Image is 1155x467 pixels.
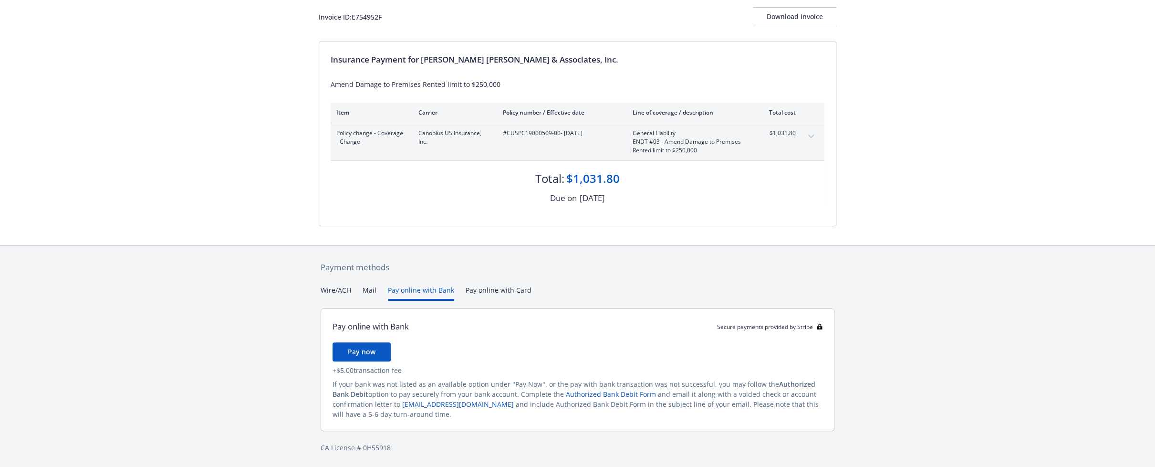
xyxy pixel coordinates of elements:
a: [EMAIL_ADDRESS][DOMAIN_NAME] [402,400,514,409]
div: Payment methods [321,261,834,274]
div: Amend Damage to Premises Rented limit to $250,000 [331,79,824,89]
span: Canopius US Insurance, Inc. [418,129,488,146]
button: expand content [803,129,819,144]
div: Policy number / Effective date [503,108,617,117]
a: Authorized Bank Debit Form [566,390,656,399]
div: Invoice ID: E754952F [319,12,382,22]
button: Download Invoice [753,7,836,26]
button: Pay online with Card [466,285,531,301]
span: #CUSPC19000509-00 - [DATE] [503,129,617,138]
div: $1,031.80 [566,170,620,187]
button: Pay now [333,342,391,361]
span: $1,031.80 [760,129,796,138]
div: Item [336,108,403,117]
span: Authorized Bank Debit [333,380,815,399]
div: Pay online with Bank [333,320,409,333]
div: Line of coverage / description [633,108,745,117]
div: Download Invoice [753,8,836,26]
div: CA License # 0H55918 [321,443,834,453]
button: Wire/ACH [321,285,351,301]
span: Pay now [348,347,375,356]
button: Pay online with Bank [388,285,454,301]
div: [DATE] [580,192,605,204]
div: + $5.00 transaction fee [333,365,822,375]
span: General Liability [633,129,745,138]
div: Due on [550,192,577,204]
div: Total cost [760,108,796,117]
div: If your bank was not listed as an available option under "Pay Now", or the pay with bank transact... [333,379,822,419]
span: Policy change - Coverage - Change [336,129,403,146]
div: Insurance Payment for [PERSON_NAME] [PERSON_NAME] & Associates, Inc. [331,53,824,66]
div: Secure payments provided by Stripe [717,323,822,331]
div: Policy change - Coverage - ChangeCanopius US Insurance, Inc.#CUSPC19000509-00- [DATE]General Liab... [331,123,824,160]
span: ENDT #03 - Amend Damage to Premises Rented limit to $250,000 [633,138,745,155]
button: Mail [363,285,376,301]
div: Total: [535,170,564,187]
div: Carrier [418,108,488,117]
span: General LiabilityENDT #03 - Amend Damage to Premises Rented limit to $250,000 [633,129,745,155]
